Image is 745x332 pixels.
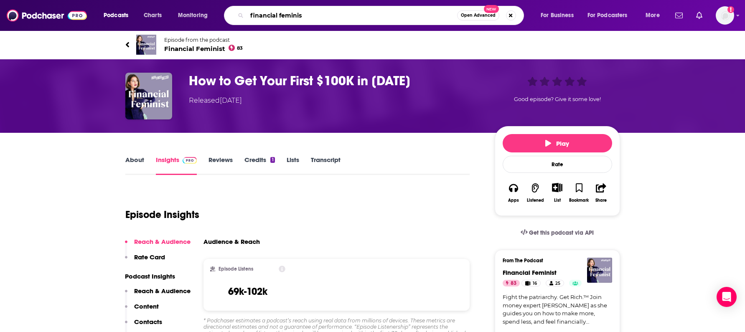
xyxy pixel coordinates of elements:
[189,96,242,106] div: Released [DATE]
[134,318,162,326] p: Contacts
[156,156,197,175] a: InsightsPodchaser Pro
[134,287,191,295] p: Reach & Audience
[208,156,233,175] a: Reviews
[568,177,590,208] button: Bookmark
[535,9,584,22] button: open menu
[503,293,612,326] a: Fight the patriarchy. Get Rich.™ Join money expert [PERSON_NAME] as she guides you on how to make...
[582,9,640,22] button: open menu
[716,6,734,25] span: Logged in as SimonElement
[189,73,481,89] h3: How to Get Your First $100K in 2025
[247,9,457,22] input: Search podcasts, credits, & more...
[125,35,620,55] a: Financial FeministEpisode from the podcastFinancial Feminist83
[503,134,612,152] button: Play
[527,198,544,203] div: Listened
[569,198,589,203] div: Bookmark
[503,269,557,276] a: Financial Feminist
[125,73,172,119] img: How to Get Your First $100K in 2025
[640,9,670,22] button: open menu
[287,156,299,175] a: Lists
[549,183,566,192] button: Show More Button
[554,198,561,203] div: List
[646,10,660,21] span: More
[138,9,167,22] a: Charts
[590,177,612,208] button: Share
[125,272,191,280] p: Podcast Insights
[136,35,156,55] img: Financial Feminist
[125,238,191,253] button: Reach & Audience
[172,9,219,22] button: open menu
[521,280,540,286] a: 16
[717,287,737,307] div: Open Intercom Messenger
[511,279,516,288] span: 83
[228,285,267,298] h3: 69k-102k
[311,156,341,175] a: Transcript
[503,258,605,264] h3: From The Podcast
[693,8,706,23] a: Show notifications dropdown
[503,280,520,286] a: 83
[716,6,734,25] img: User Profile
[125,156,144,175] a: About
[270,157,275,163] div: 1
[104,10,128,21] span: Podcasts
[219,266,253,272] h2: Episode Listens
[545,139,569,147] span: Play
[503,156,612,173] div: Rate
[7,8,87,23] img: Podchaser - Follow, Share and Rate Podcasts
[457,10,499,20] button: Open AdvancedNew
[672,8,686,23] a: Show notifications dropdown
[144,10,162,21] span: Charts
[125,287,191,302] button: Reach & Audience
[503,177,524,208] button: Apps
[484,5,499,13] span: New
[587,258,612,283] img: Financial Feminist
[587,10,628,21] span: For Podcasters
[203,238,260,246] h3: Audience & Reach
[125,302,159,318] button: Content
[716,6,734,25] button: Show profile menu
[595,198,607,203] div: Share
[546,177,568,208] div: Show More ButtonList
[134,302,159,310] p: Content
[546,280,564,286] a: 25
[727,6,734,13] svg: Add a profile image
[164,45,243,53] span: Financial Feminist
[178,10,208,21] span: Monitoring
[533,279,537,288] span: 16
[514,96,601,102] span: Good episode? Give it some love!
[237,46,243,50] span: 83
[541,10,574,21] span: For Business
[524,177,546,208] button: Listened
[232,6,532,25] div: Search podcasts, credits, & more...
[514,223,601,243] a: Get this podcast via API
[125,208,199,221] h1: Episode Insights
[98,9,139,22] button: open menu
[134,238,191,246] p: Reach & Audience
[461,13,496,18] span: Open Advanced
[508,198,519,203] div: Apps
[164,37,243,43] span: Episode from the podcast
[555,279,560,288] span: 25
[134,253,165,261] p: Rate Card
[183,157,197,164] img: Podchaser Pro
[529,229,594,236] span: Get this podcast via API
[125,253,165,269] button: Rate Card
[244,156,275,175] a: Credits1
